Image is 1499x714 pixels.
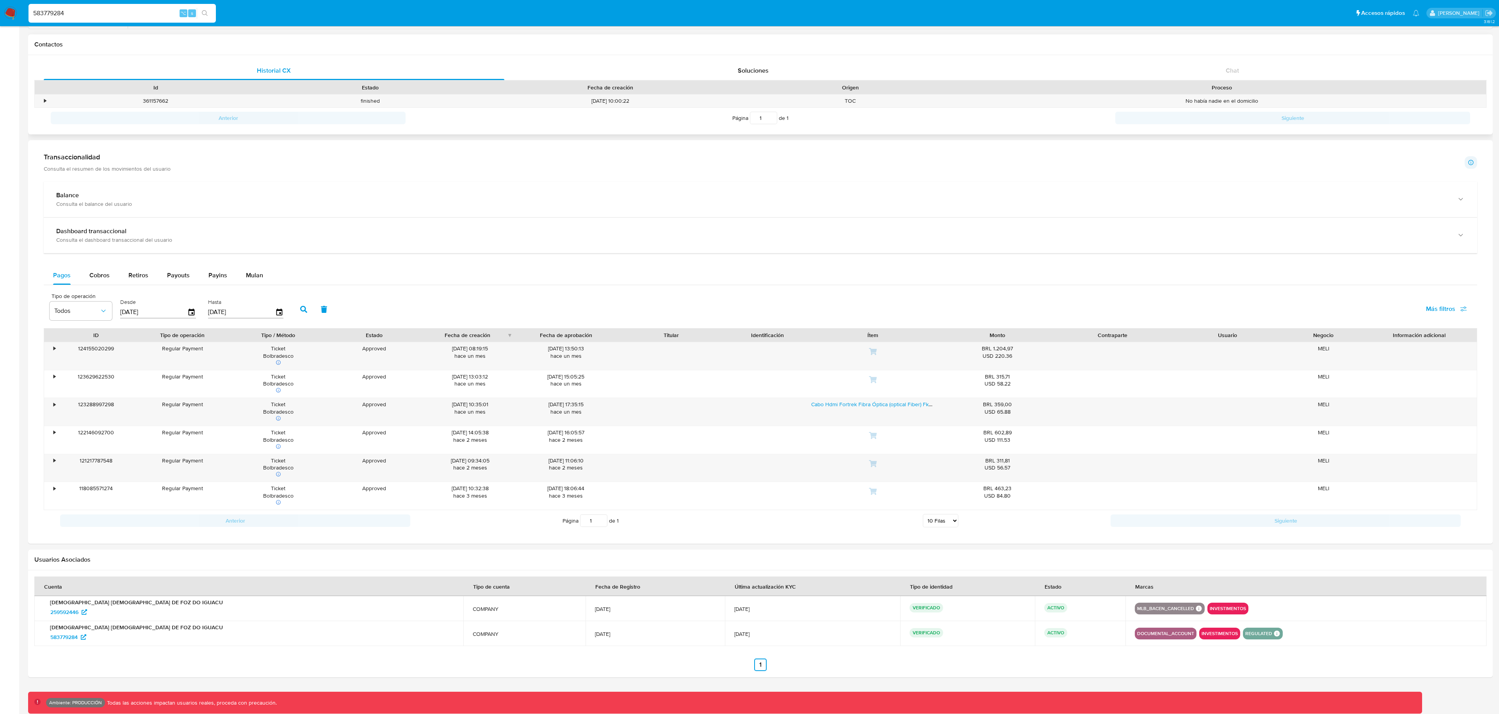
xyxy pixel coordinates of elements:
div: Fecha de creación [483,84,737,91]
span: Soluciones [738,66,769,75]
div: No había nadie en el domicilio [958,95,1486,107]
span: ⌥ [180,9,186,17]
div: [DATE] 10:00:22 [477,95,743,107]
span: s [191,9,193,17]
span: 3.161.2 [1484,18,1495,25]
div: finished [263,95,478,107]
span: 1 [787,114,789,122]
span: Chat [1226,66,1239,75]
div: TOC [743,95,958,107]
p: leandrojossue.ramirez@mercadolibre.com.co [1438,9,1482,17]
span: Página de [732,112,789,124]
a: Salir [1485,9,1493,17]
span: Historial CX [257,66,291,75]
input: Buscar usuario o caso... [28,8,216,18]
p: Todas las acciones impactan usuarios reales, proceda con precaución. [105,699,277,707]
div: Estado [269,84,472,91]
span: Accesos rápidos [1361,9,1405,17]
a: Notificaciones [1413,10,1419,16]
button: Anterior [51,112,406,124]
div: 361157662 [48,95,263,107]
div: Id [54,84,258,91]
div: • [44,97,46,105]
h1: Contactos [34,41,1487,48]
div: Origen [748,84,952,91]
p: Ambiente: PRODUCCIÓN [49,701,102,704]
button: search-icon [197,8,213,19]
button: Siguiente [1115,112,1470,124]
div: Proceso [963,84,1481,91]
h2: Usuarios Asociados [34,556,1487,564]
